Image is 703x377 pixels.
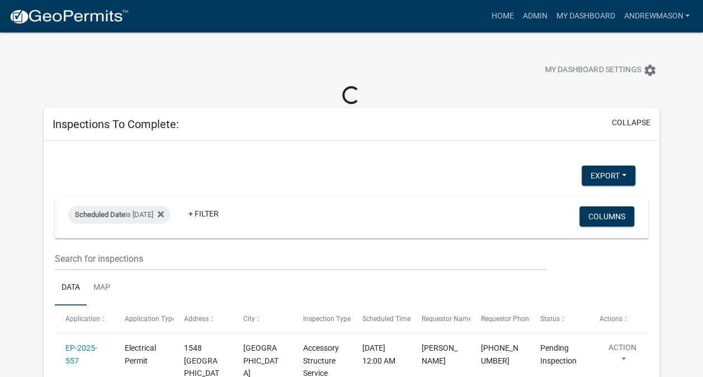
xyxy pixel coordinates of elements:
[87,270,117,306] a: Map
[470,305,530,332] datatable-header-cell: Requestor Phone
[551,6,619,27] a: My Dashboard
[600,342,645,370] button: Action
[125,343,156,365] span: Electrical Permit
[55,247,546,270] input: Search for inspections
[362,315,411,323] span: Scheduled Time
[612,117,650,129] button: collapse
[582,166,635,186] button: Export
[243,315,255,323] span: City
[75,210,125,219] span: Scheduled Date
[292,305,351,332] datatable-header-cell: Inspection Type
[422,315,472,323] span: Requestor Name
[540,343,577,365] span: Pending Inspection
[173,305,233,332] datatable-header-cell: Address
[536,59,666,81] button: My Dashboard Settingssettings
[545,64,641,77] span: My Dashboard Settings
[180,204,228,224] a: + Filter
[55,270,87,306] a: Data
[362,343,395,365] span: 09/16/2025, 12:00 AM
[481,343,518,365] span: 317-373-1314
[68,206,171,224] div: is [DATE]
[487,6,518,27] a: Home
[589,305,648,332] datatable-header-cell: Actions
[351,305,411,332] datatable-header-cell: Scheduled Time
[65,343,97,365] a: EP-2025-557
[600,315,622,323] span: Actions
[233,305,292,332] datatable-header-cell: City
[184,315,209,323] span: Address
[303,315,350,323] span: Inspection Type
[643,64,657,77] i: settings
[518,6,551,27] a: Admin
[481,315,532,323] span: Requestor Phone
[619,6,694,27] a: AndrewMason
[125,315,176,323] span: Application Type
[579,206,634,227] button: Columns
[114,305,173,332] datatable-header-cell: Application Type
[53,117,179,131] h5: Inspections To Complete:
[65,315,100,323] span: Application
[530,305,589,332] datatable-header-cell: Status
[540,315,560,323] span: Status
[411,305,470,332] datatable-header-cell: Requestor Name
[55,305,114,332] datatable-header-cell: Application
[422,343,457,365] span: Patrick Koons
